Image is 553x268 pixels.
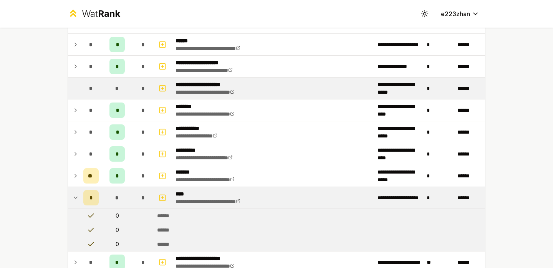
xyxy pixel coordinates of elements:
[68,8,120,20] a: WatRank
[102,223,132,237] td: 0
[82,8,120,20] div: Wat
[98,8,120,19] span: Rank
[441,9,470,18] span: e223zhan
[435,7,485,21] button: e223zhan
[102,237,132,251] td: 0
[102,209,132,223] td: 0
